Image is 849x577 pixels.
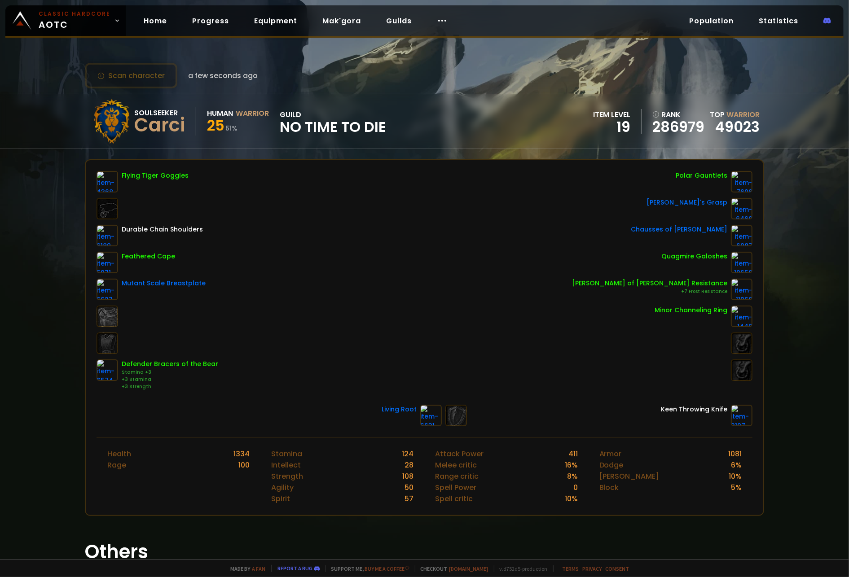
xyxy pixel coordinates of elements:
div: Quagmire Galoshes [661,252,727,261]
div: [PERSON_NAME] [599,471,660,482]
div: guild [280,109,386,134]
div: 100 [238,459,250,471]
h1: Others [85,538,764,566]
div: Polar Gauntlets [676,171,727,180]
div: 8 % [567,471,578,482]
small: 51 % [225,124,238,133]
div: Human [207,108,233,119]
span: Made by [225,565,266,572]
span: AOTC [39,10,110,31]
div: 28 [405,459,414,471]
div: Melee critic [435,459,477,471]
div: Dodge [599,459,624,471]
div: Mutant Scale Breastplate [122,279,206,288]
a: 286979 [652,120,704,134]
span: v. d752d5 - production [494,565,548,572]
div: Strength [271,471,303,482]
img: item-6574 [97,359,118,381]
a: Buy me a coffee [365,565,409,572]
div: 16 % [565,459,578,471]
div: 1081 [728,448,742,459]
div: Attack Power [435,448,484,459]
img: item-1449 [731,306,752,327]
div: 124 [402,448,414,459]
div: Warrior [236,108,269,119]
div: Carci [134,118,185,132]
img: item-6087 [731,225,752,246]
div: 1334 [233,448,250,459]
a: Population [682,12,741,30]
div: +7 Frost Resistance [572,288,727,295]
span: a few seconds ago [188,70,258,81]
div: 19 [593,120,630,134]
button: Scan character [85,63,177,88]
img: item-4368 [97,171,118,192]
div: 411 [568,448,578,459]
div: 6 % [731,459,742,471]
a: Classic HardcoreAOTC [5,5,126,36]
a: Equipment [247,12,304,30]
a: 49023 [715,117,760,137]
span: Warrior [726,109,760,120]
a: [DOMAIN_NAME] [449,565,488,572]
div: Living Root [382,405,417,414]
div: Range critic [435,471,479,482]
a: Progress [185,12,236,30]
div: Health [107,448,131,459]
div: Flying Tiger Goggles [122,171,189,180]
div: [PERSON_NAME] of [PERSON_NAME] Resistance [572,279,727,288]
a: Consent [606,565,629,572]
div: 10 % [565,493,578,504]
div: 108 [403,471,414,482]
div: Feathered Cape [122,252,175,261]
div: Armor [599,448,622,459]
img: item-6627 [97,279,118,300]
div: Block [599,482,619,493]
div: Spirit [271,493,290,504]
img: item-6189 [97,225,118,246]
div: Top [710,109,760,120]
div: Stamina [271,448,302,459]
div: Chausses of [PERSON_NAME] [631,225,727,234]
a: Statistics [752,12,805,30]
span: No Time to Die [280,120,386,134]
div: Keen Throwing Knife [661,405,727,414]
a: Terms [563,565,579,572]
a: Report a bug [278,565,313,572]
img: item-6460 [731,198,752,219]
div: Stamina +3 [122,369,218,376]
div: 57 [405,493,414,504]
div: Durable Chain Shoulders [122,225,203,234]
div: Agility [271,482,294,493]
span: Checkout [415,565,488,572]
div: [PERSON_NAME]'s Grasp [647,198,727,207]
div: Defender Bracers of the Bear [122,359,218,369]
img: item-6631 [420,405,442,426]
a: a fan [252,565,266,572]
div: 10 % [729,471,742,482]
a: Privacy [583,565,602,572]
div: 50 [405,482,414,493]
img: item-11968 [731,279,752,300]
small: Classic Hardcore [39,10,110,18]
div: Spell critic [435,493,473,504]
div: Soulseeker [134,107,185,118]
div: Rage [107,459,126,471]
span: Support me, [326,565,409,572]
span: 25 [207,115,224,136]
a: Mak'gora [315,12,368,30]
div: +3 Strength [122,383,218,390]
img: item-10658 [731,252,752,273]
div: item level [593,109,630,120]
div: Intellect [271,459,301,471]
div: +3 Stamina [122,376,218,383]
div: 0 [573,482,578,493]
div: rank [652,109,704,120]
img: item-7606 [731,171,752,192]
div: Minor Channeling Ring [655,306,727,315]
img: item-5971 [97,252,118,273]
img: item-3107 [731,405,752,426]
a: Guilds [379,12,419,30]
div: 5 % [731,482,742,493]
div: Spell Power [435,482,477,493]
